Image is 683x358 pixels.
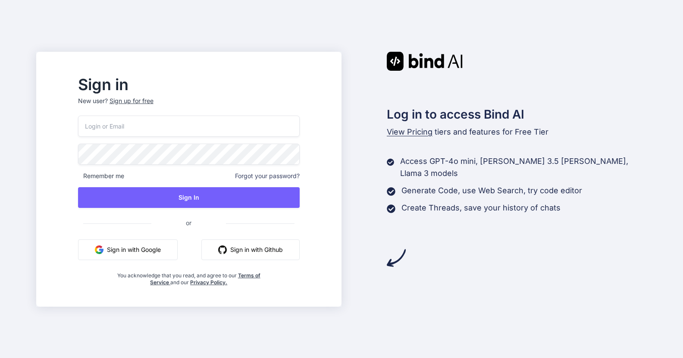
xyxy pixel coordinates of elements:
[218,245,227,254] img: github
[110,97,154,105] div: Sign up for free
[401,202,561,214] p: Create Threads, save your history of chats
[235,172,300,180] span: Forgot your password?
[78,116,300,137] input: Login or Email
[78,172,124,180] span: Remember me
[400,155,647,179] p: Access GPT-4o mini, [PERSON_NAME] 3.5 [PERSON_NAME], Llama 3 models
[151,212,226,233] span: or
[78,239,178,260] button: Sign in with Google
[78,187,300,208] button: Sign In
[95,245,103,254] img: google
[387,105,647,123] h2: Log in to access Bind AI
[387,52,463,71] img: Bind AI logo
[401,185,582,197] p: Generate Code, use Web Search, try code editor
[387,126,647,138] p: tiers and features for Free Tier
[78,78,300,91] h2: Sign in
[78,97,300,116] p: New user?
[115,267,263,286] div: You acknowledge that you read, and agree to our and our
[150,272,260,286] a: Terms of Service
[190,279,227,286] a: Privacy Policy.
[387,127,432,136] span: View Pricing
[387,248,406,267] img: arrow
[201,239,300,260] button: Sign in with Github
